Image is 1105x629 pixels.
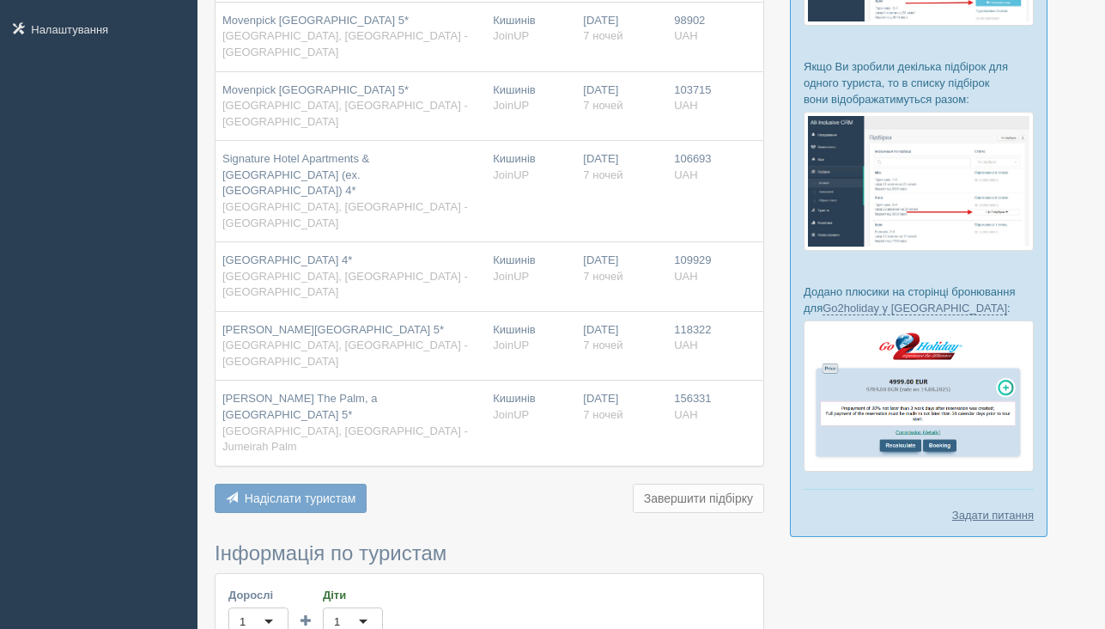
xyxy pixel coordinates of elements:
span: JoinUP [493,168,529,181]
span: 7 ночей [583,29,622,42]
div: [DATE] [583,391,660,423]
span: [GEOGRAPHIC_DATA], [GEOGRAPHIC_DATA] - [GEOGRAPHIC_DATA] [222,200,468,229]
span: [GEOGRAPHIC_DATA], [GEOGRAPHIC_DATA] - [GEOGRAPHIC_DATA] [222,29,468,58]
span: JoinUP [493,339,529,351]
span: 7 ночей [583,168,622,181]
div: [DATE] [583,13,660,45]
span: 103715 [674,83,711,96]
span: JoinUP [493,408,529,421]
span: Movenpick [GEOGRAPHIC_DATA] 5* [222,14,409,27]
span: 7 ночей [583,99,622,112]
img: go2holiday-proposal-for-travel-agency.png [804,321,1034,472]
span: 118322 [674,323,711,336]
label: Дорослі [228,587,288,603]
span: [PERSON_NAME] The Palm, a [GEOGRAPHIC_DATA] 5* [222,392,377,421]
span: UAH [674,99,697,112]
div: [DATE] [583,82,660,114]
span: Надіслати туристам [245,492,356,505]
span: [GEOGRAPHIC_DATA] 4* [222,253,352,266]
span: JoinUP [493,99,529,112]
span: JoinUP [493,270,529,283]
span: [PERSON_NAME][GEOGRAPHIC_DATA] 5* [222,323,444,336]
span: [GEOGRAPHIC_DATA], [GEOGRAPHIC_DATA] - [GEOGRAPHIC_DATA] [222,270,468,299]
span: 109929 [674,253,711,266]
button: Надіслати туристам [215,484,367,513]
p: Якщо Ви зробили декілька підбірок для одного туриста, то в списку підбірок вони відображатимуться... [804,58,1034,107]
div: Кишинів [493,322,569,354]
span: 7 ночей [583,408,622,421]
span: UAH [674,29,697,42]
span: [GEOGRAPHIC_DATA], [GEOGRAPHIC_DATA] - [GEOGRAPHIC_DATA] [222,99,468,128]
button: Завершити підбірку [633,484,764,513]
div: Кишинів [493,13,569,45]
span: UAH [674,339,697,351]
span: 7 ночей [583,339,622,351]
img: %D0%BF%D1%96%D0%B4%D0%B1%D1%96%D1%80%D0%BA%D0%B8-%D0%B3%D1%80%D1%83%D0%BF%D0%B0-%D1%81%D1%80%D0%B... [804,112,1034,250]
span: [GEOGRAPHIC_DATA], [GEOGRAPHIC_DATA] - [GEOGRAPHIC_DATA] [222,339,468,368]
div: [DATE] [583,151,660,183]
div: [DATE] [583,322,660,354]
div: Кишинів [493,82,569,114]
p: Додано плюсики на сторінці бронювання для : [804,284,1034,316]
h3: Інформація по туристам [215,542,764,565]
span: UAH [674,270,697,283]
a: Go2holiday у [GEOGRAPHIC_DATA] [823,302,1007,315]
span: 106693 [674,152,711,165]
span: Signature Hotel Apartments & [GEOGRAPHIC_DATA] (ex.[GEOGRAPHIC_DATA]) 4* [222,152,369,197]
div: Кишинів [493,253,569,284]
div: [DATE] [583,253,660,284]
span: JoinUP [493,29,529,42]
span: 156331 [674,392,711,405]
span: 98902 [674,14,705,27]
span: 7 ночей [583,270,622,283]
a: Задати питання [952,507,1034,523]
span: [GEOGRAPHIC_DATA], [GEOGRAPHIC_DATA] - Jumeirah Palm [222,424,468,454]
div: Кишинів [493,151,569,183]
div: Кишинів [493,391,569,423]
span: Movenpick [GEOGRAPHIC_DATA] 5* [222,83,409,96]
label: Діти [323,587,383,603]
span: UAH [674,168,697,181]
span: UAH [674,408,697,421]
